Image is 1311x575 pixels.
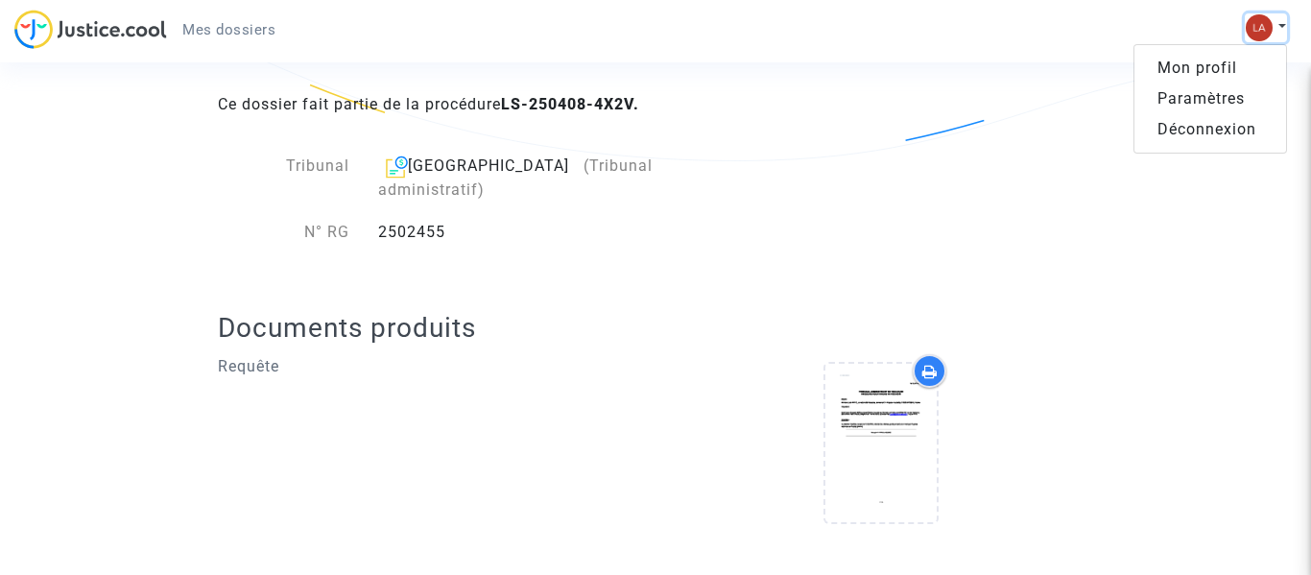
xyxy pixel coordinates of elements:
[1134,53,1286,84] a: Mon profil
[218,354,641,378] p: Requête
[167,15,291,44] a: Mes dossiers
[218,311,1092,345] h2: Documents produits
[218,155,364,202] div: Tribunal
[218,221,364,244] div: N° RG
[386,156,408,179] img: icon-archive.svg
[218,95,639,113] span: Ce dossier fait partie de la procédure
[378,155,738,202] div: [GEOGRAPHIC_DATA]
[364,221,752,244] div: 2502455
[14,10,167,49] img: jc-logo.svg
[501,95,639,113] b: LS-250408-4X2V.
[1134,114,1286,145] a: Déconnexion
[1246,14,1273,41] img: 061d264c70b287290fe2068bf3196acc
[182,21,275,38] span: Mes dossiers
[1134,84,1286,114] a: Paramètres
